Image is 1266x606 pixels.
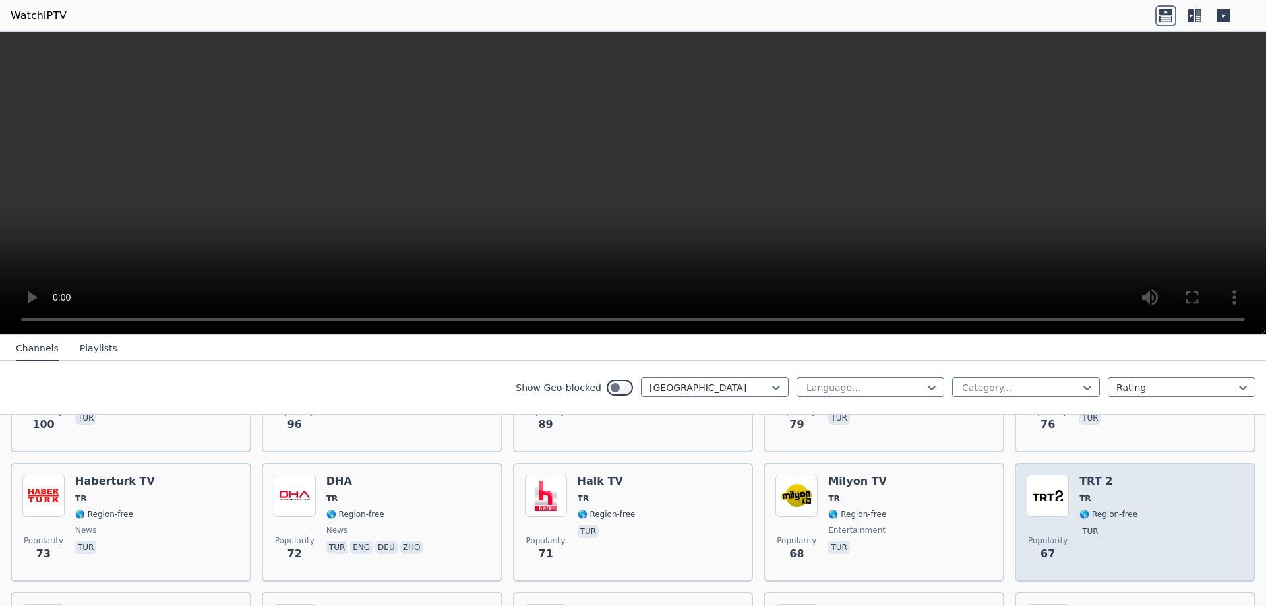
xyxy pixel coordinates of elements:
span: TR [828,493,839,504]
span: news [75,525,96,535]
span: 79 [789,417,804,433]
span: Popularity [24,535,63,546]
span: news [326,525,347,535]
h6: DHA [326,475,426,488]
span: 68 [789,546,804,562]
h6: Haberturk TV [75,475,155,488]
p: tur [75,541,96,554]
span: 72 [287,546,302,562]
a: WatchIPTV [11,8,67,24]
p: tur [75,411,96,425]
h6: Halk TV [578,475,636,488]
p: tur [828,411,849,425]
p: tur [828,541,849,554]
span: Popularity [275,535,315,546]
label: Show Geo-blocked [516,381,601,394]
img: Haberturk TV [22,475,65,517]
p: deu [375,541,398,554]
span: 100 [32,417,54,433]
span: Popularity [777,535,816,546]
span: TR [75,493,86,504]
span: 🌎 Region-free [326,509,384,520]
span: 🌎 Region-free [75,509,133,520]
p: zho [400,541,423,554]
span: 73 [36,546,51,562]
p: tur [326,541,347,554]
p: tur [1079,411,1100,425]
span: 🌎 Region-free [578,509,636,520]
span: 67 [1040,546,1055,562]
span: Popularity [1028,535,1068,546]
p: tur [578,525,599,538]
button: Playlists [80,336,117,361]
span: TR [578,493,589,504]
img: Halk TV [525,475,567,517]
span: 89 [538,417,553,433]
span: 76 [1040,417,1055,433]
img: DHA [274,475,316,517]
h6: Milyon TV [828,475,887,488]
span: TR [326,493,338,504]
span: 🌎 Region-free [828,509,886,520]
span: 🌎 Region-free [1079,509,1137,520]
button: Channels [16,336,59,361]
span: TR [1079,493,1091,504]
p: tur [1079,525,1100,538]
h6: TRT 2 [1079,475,1137,488]
span: 71 [538,546,553,562]
span: entertainment [828,525,886,535]
img: TRT 2 [1027,475,1069,517]
img: Milyon TV [775,475,818,517]
p: eng [350,541,373,554]
span: Popularity [526,535,566,546]
span: 96 [287,417,302,433]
